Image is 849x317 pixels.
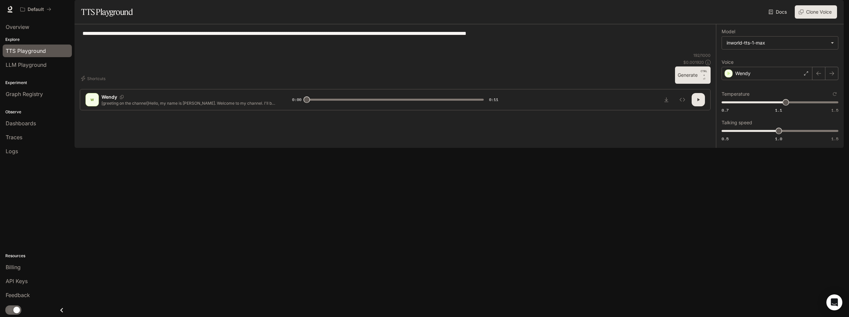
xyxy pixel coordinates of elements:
[727,40,827,46] div: inworld-tts-1-max
[722,92,750,96] p: Temperature
[735,70,751,77] p: Wendy
[675,66,711,84] button: GenerateCTRL +⏎
[489,96,498,103] span: 0:11
[292,96,301,103] span: 0:00
[676,93,689,106] button: Inspect
[722,29,735,34] p: Model
[826,294,842,310] div: Open Intercom Messenger
[117,95,126,99] button: Copy Voice ID
[831,90,838,98] button: Reset to default
[101,94,117,100] p: Wendy
[831,136,838,142] span: 1.5
[722,60,734,64] p: Voice
[28,7,44,12] p: Default
[17,3,54,16] button: All workspaces
[683,59,704,65] p: $ 0.001920
[722,107,729,113] span: 0.7
[775,136,782,142] span: 1.0
[831,107,838,113] span: 1.5
[700,69,708,81] p: ⏎
[775,107,782,113] span: 1.1
[700,69,708,77] p: CTRL +
[80,73,108,84] button: Shortcuts
[101,100,276,106] p: [greeting on the channel]Hello, my name is [PERSON_NAME]. Welcome to my channel. I'll be sharing ...
[795,5,837,19] button: Clone Voice
[767,5,789,19] a: Docs
[660,93,673,106] button: Download audio
[722,37,838,49] div: inworld-tts-1-max
[722,136,729,142] span: 0.5
[693,53,711,58] p: 192 / 1000
[81,5,133,19] h1: TTS Playground
[722,120,752,125] p: Talking speed
[87,94,97,105] div: W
